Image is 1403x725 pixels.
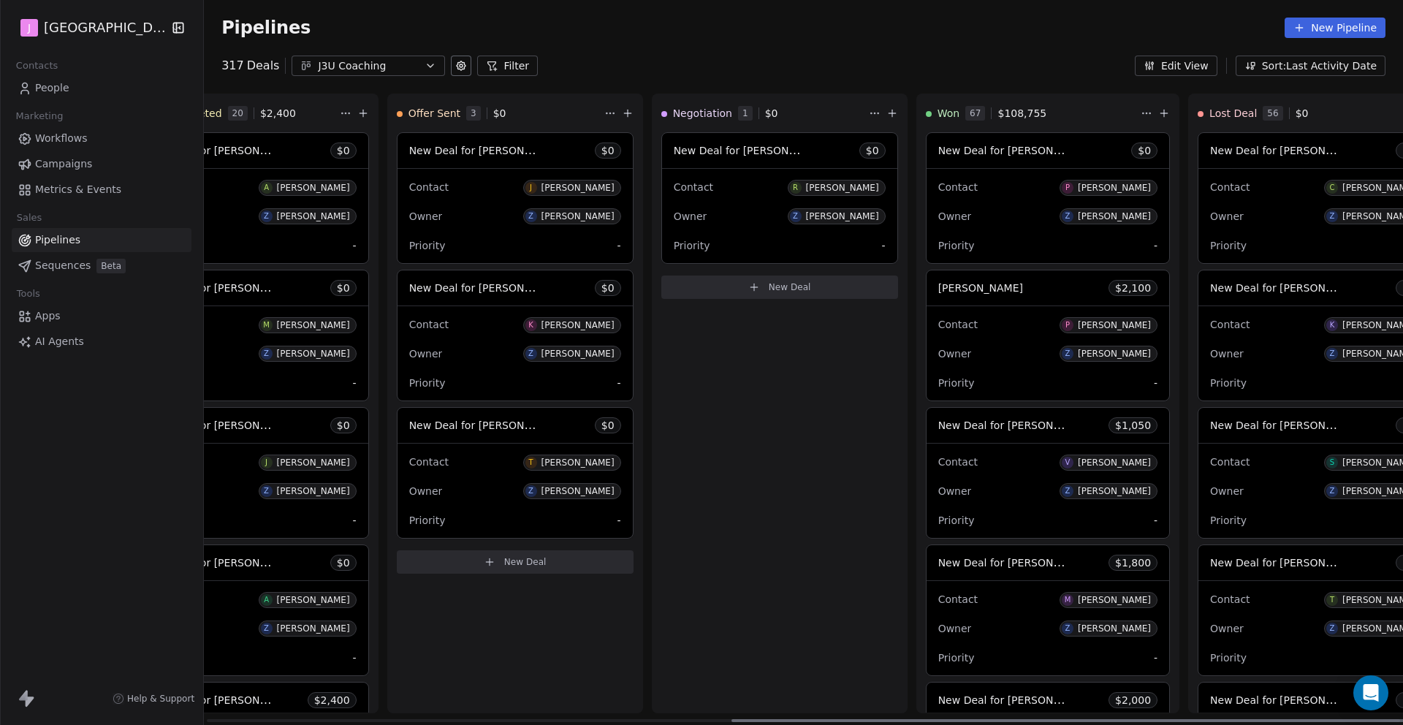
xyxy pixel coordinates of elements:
div: New Deal for [PERSON_NAME]$0ContactR[PERSON_NAME]OwnerZ[PERSON_NAME]Priority- [661,132,898,264]
a: Help & Support [113,693,194,705]
span: Owner [1210,623,1244,634]
div: [PERSON_NAME] [277,211,350,221]
div: Call Completed20$2,400 [132,94,337,132]
div: [PERSON_NAME]$2,100ContactP[PERSON_NAME]OwnerZ[PERSON_NAME]Priority- [926,270,1170,401]
span: New Deal [769,281,811,293]
div: [PERSON_NAME] [277,486,350,496]
div: New Deal for [PERSON_NAME]$0J[PERSON_NAME]Z[PERSON_NAME]- [132,407,369,539]
span: - [617,238,621,253]
span: Owner [409,348,443,360]
div: [PERSON_NAME] [277,595,350,605]
div: [PERSON_NAME] [1078,320,1151,330]
div: Z [264,210,269,222]
div: K [1330,319,1335,331]
div: New Deal for [PERSON_NAME]$0M[PERSON_NAME]Z[PERSON_NAME]- [132,270,369,401]
span: Contact [674,181,713,193]
span: Beta [96,259,126,273]
span: Priority [1210,377,1247,389]
span: AI Agents [35,334,84,349]
span: [PERSON_NAME] [938,282,1023,294]
span: - [882,238,886,253]
span: $ 2,100 [1115,281,1151,295]
span: Offer Sent [408,106,460,121]
span: Sequences [35,258,91,273]
span: Owner [1210,210,1244,222]
span: Apps [35,308,61,324]
div: Z [1330,348,1335,360]
span: - [353,238,357,253]
div: Z [793,210,798,222]
div: New Deal for [PERSON_NAME]$0ContactK[PERSON_NAME]OwnerZ[PERSON_NAME]Priority- [397,270,634,401]
button: J[GEOGRAPHIC_DATA] [18,15,161,40]
div: Z [264,485,269,497]
div: [PERSON_NAME] [1078,486,1151,496]
span: Deals [247,57,280,75]
span: Owner [938,210,972,222]
div: [PERSON_NAME] [541,349,615,359]
button: Edit View [1135,56,1217,76]
button: Sort: Last Activity Date [1236,56,1385,76]
div: [PERSON_NAME] [806,183,879,193]
span: Campaigns [35,156,92,172]
div: [PERSON_NAME] [541,458,615,468]
span: $ 0 [765,106,778,121]
span: Marketing [9,105,69,127]
span: New Deal for [PERSON_NAME] [145,693,299,707]
span: Sales [10,207,48,229]
span: Priority [1210,652,1247,664]
span: New Deal for [PERSON_NAME] [1210,143,1364,157]
span: 1 [738,106,753,121]
div: M [263,319,270,331]
div: Z [528,348,533,360]
div: [PERSON_NAME] [541,211,615,221]
span: Contact [409,456,449,468]
div: Z [528,210,533,222]
a: Apps [12,304,191,328]
div: [PERSON_NAME] [277,183,350,193]
span: New Deal for [PERSON_NAME] [938,418,1092,432]
div: New Deal for [PERSON_NAME]$0A[PERSON_NAME]Z[PERSON_NAME]- [132,132,369,264]
a: SequencesBeta [12,254,191,278]
span: Contacts [9,55,64,77]
div: 317 [221,57,279,75]
div: [PERSON_NAME] [1078,595,1151,605]
span: $ 0 [337,281,350,295]
span: J [28,20,31,35]
span: New Deal for [PERSON_NAME] [938,555,1092,569]
div: V [1065,457,1071,468]
span: Contact [409,181,449,193]
div: R [793,182,798,194]
span: $ 0 [493,106,506,121]
span: Metrics & Events [35,182,121,197]
div: [PERSON_NAME] [277,320,350,330]
div: [PERSON_NAME] [1078,349,1151,359]
span: Owner [674,210,707,222]
span: Priority [409,515,446,526]
div: Z [1330,210,1335,222]
span: New Deal for [PERSON_NAME] [145,281,299,295]
div: [PERSON_NAME] [541,486,615,496]
span: $ 108,755 [997,106,1046,121]
span: Contact [1210,593,1250,605]
span: Tools [10,283,46,305]
span: $ 2,000 [1115,693,1151,707]
div: New Deal for [PERSON_NAME]$0ContactP[PERSON_NAME]OwnerZ[PERSON_NAME]Priority- [926,132,1170,264]
div: A [264,594,269,606]
div: Z [1065,210,1071,222]
span: Lost Deal [1209,106,1257,121]
span: Priority [674,240,710,251]
span: Priority [409,240,446,251]
span: Owner [938,485,972,497]
span: Priority [938,515,975,526]
div: Lost Deal56$0 [1198,94,1402,132]
span: Priority [409,377,446,389]
span: - [353,513,357,528]
span: New Deal for [PERSON_NAME] [145,555,299,569]
span: 3 [466,106,481,121]
span: Contact [1210,456,1250,468]
div: Z [1065,348,1071,360]
span: New Deal for [PERSON_NAME] [145,143,299,157]
a: People [12,76,191,100]
span: - [353,376,357,390]
div: [PERSON_NAME] [541,320,615,330]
